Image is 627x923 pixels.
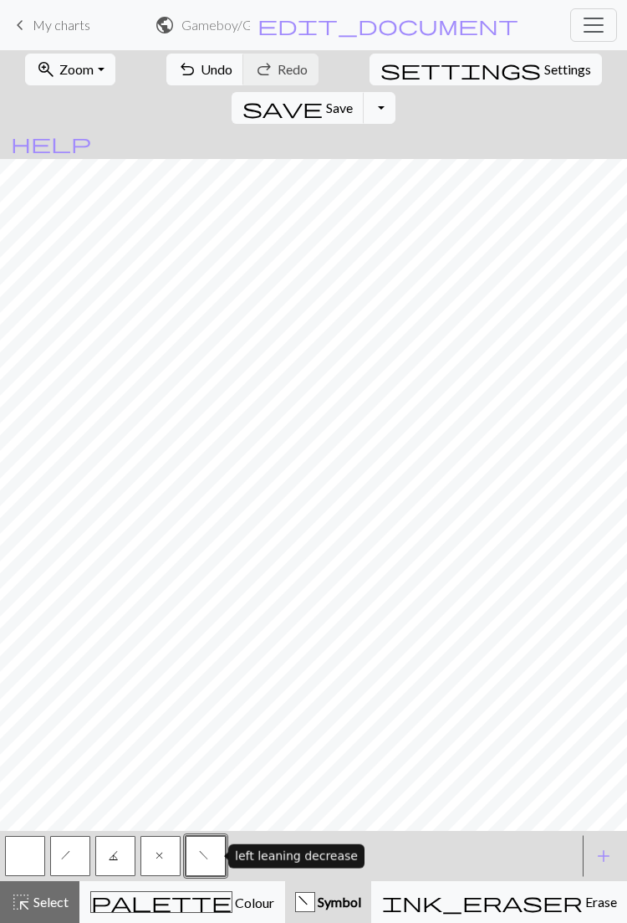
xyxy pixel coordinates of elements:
[155,849,166,866] span: no stitch
[370,54,602,85] button: SettingsSettings
[140,836,181,876] button: x
[242,96,323,120] span: save
[79,881,285,923] button: Colour
[155,13,175,37] span: public
[61,849,81,866] span: right leaning decrease
[91,890,232,914] span: palette
[109,849,122,866] span: p3tog
[201,61,232,77] span: Undo
[296,893,314,913] div: f
[380,58,541,81] span: settings
[10,13,30,37] span: keyboard_arrow_left
[181,17,250,33] h2: Gameboy / Gameboy
[199,849,213,866] span: left leaning decrease
[594,844,614,868] span: add
[186,836,226,876] button: f
[59,61,94,77] span: Zoom
[177,58,197,81] span: undo
[25,54,115,85] button: Zoom
[11,131,91,155] span: help
[570,8,617,42] button: Toggle navigation
[31,894,69,910] span: Select
[36,58,56,81] span: zoom_in
[50,836,90,876] button: h
[380,59,541,79] i: Settings
[33,17,90,33] span: My charts
[232,92,364,124] button: Save
[382,890,583,914] span: ink_eraser
[326,100,353,115] span: Save
[228,844,364,869] div: left leaning decrease
[285,881,371,923] button: f Symbol
[166,54,244,85] button: Undo
[583,894,617,910] span: Erase
[10,11,90,39] a: My charts
[232,895,274,910] span: Colour
[544,59,591,79] span: Settings
[11,890,31,914] span: highlight_alt
[95,836,135,876] button: J
[315,894,361,910] span: Symbol
[257,13,518,37] span: edit_document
